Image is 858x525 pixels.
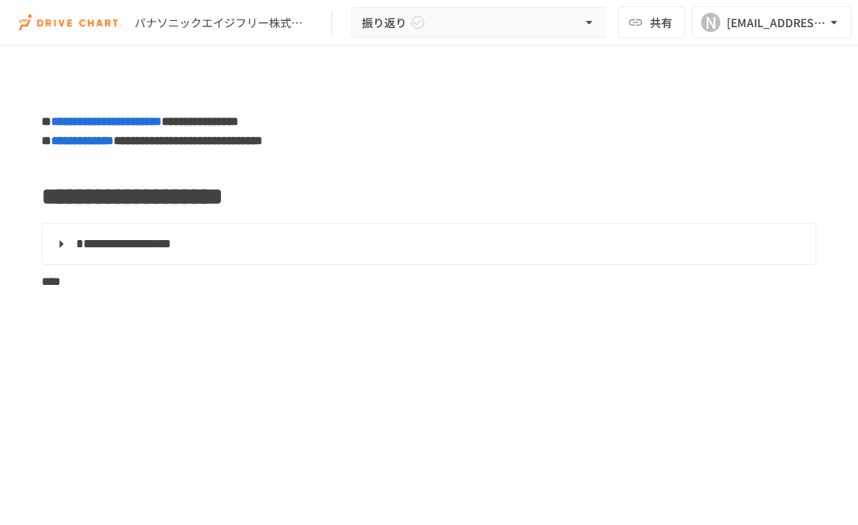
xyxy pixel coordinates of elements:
[134,14,312,31] div: パナソニックエイジフリー株式会社
[650,14,672,31] span: 共有
[351,7,607,38] button: 振り返り
[727,13,826,33] div: [EMAIL_ADDRESS][DOMAIN_NAME]
[19,10,122,35] img: i9VDDS9JuLRLX3JIUyK59LcYp6Y9cayLPHs4hOxMB9W
[618,6,685,38] button: 共有
[692,6,852,38] button: N[EMAIL_ADDRESS][DOMAIN_NAME]
[701,13,720,32] div: N
[362,13,407,33] span: 振り返り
